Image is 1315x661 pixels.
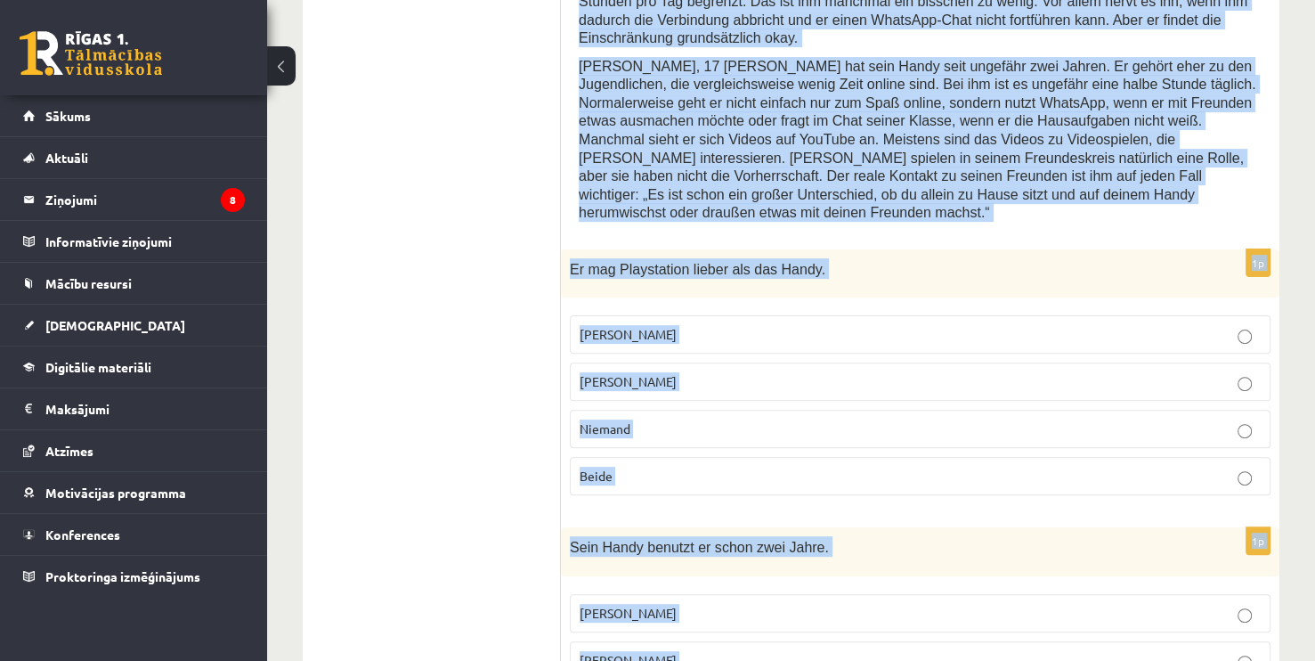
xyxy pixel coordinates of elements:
p: 1p [1246,249,1270,277]
legend: Maksājumi [45,388,245,429]
span: Digitālie materiāli [45,359,151,375]
input: Beide [1238,471,1252,486]
span: Sein Handy benutzt er schon zwei Jahre. [570,540,829,555]
span: Motivācijas programma [45,485,186,501]
a: Motivācijas programma [23,472,245,513]
span: Beide [580,468,613,484]
span: [DEMOGRAPHIC_DATA] [45,317,185,333]
input: Niemand [1238,424,1252,438]
a: [DEMOGRAPHIC_DATA] [23,305,245,346]
span: Mācību resursi [45,275,132,291]
a: Konferences [23,514,245,555]
legend: Ziņojumi [45,179,245,220]
a: Sākums [23,95,245,136]
a: Informatīvie ziņojumi [23,221,245,262]
input: [PERSON_NAME] [1238,330,1252,344]
span: [PERSON_NAME], 17 [PERSON_NAME] hat sein Handy seit ungefähr zwei Jahren. Er gehört eher zu den J... [579,59,1255,221]
a: Proktoringa izmēģinājums [23,556,245,597]
a: Ziņojumi8 [23,179,245,220]
a: Mācību resursi [23,263,245,304]
span: [PERSON_NAME] [580,605,677,621]
span: Er mag Playstation lieber als das Handy. [570,262,825,277]
i: 8 [221,188,245,212]
a: Rīgas 1. Tālmācības vidusskola [20,31,162,76]
span: Atzīmes [45,443,93,459]
span: Proktoringa izmēģinājums [45,568,200,584]
a: Aktuāli [23,137,245,178]
a: Digitālie materiāli [23,347,245,388]
legend: Informatīvie ziņojumi [45,221,245,262]
span: Niemand [580,420,630,437]
input: [PERSON_NAME] [1238,377,1252,391]
span: Sākums [45,108,91,124]
p: 1p [1246,526,1270,555]
a: Maksājumi [23,388,245,429]
input: [PERSON_NAME] [1238,608,1252,623]
span: [PERSON_NAME] [580,373,677,389]
span: [PERSON_NAME] [580,326,677,342]
span: Konferences [45,526,120,543]
span: Aktuāli [45,150,88,166]
a: Atzīmes [23,430,245,471]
